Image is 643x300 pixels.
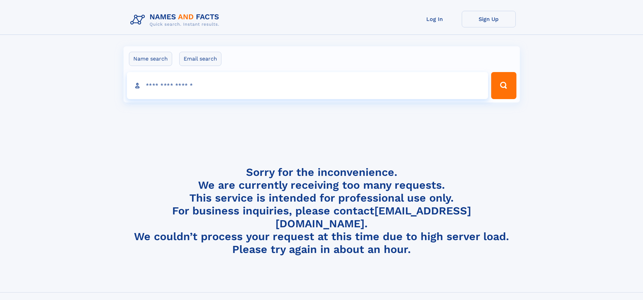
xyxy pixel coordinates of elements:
[128,166,516,256] h4: Sorry for the inconvenience. We are currently receiving too many requests. This service is intend...
[462,11,516,27] a: Sign Up
[179,52,221,66] label: Email search
[128,11,225,29] img: Logo Names and Facts
[408,11,462,27] a: Log In
[491,72,516,99] button: Search Button
[127,72,488,99] input: search input
[275,204,471,230] a: [EMAIL_ADDRESS][DOMAIN_NAME]
[129,52,172,66] label: Name search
